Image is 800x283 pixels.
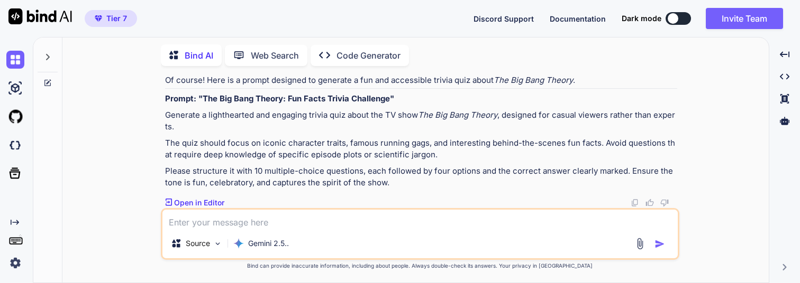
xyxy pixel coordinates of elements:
[550,13,606,24] button: Documentation
[95,15,102,22] img: premium
[646,199,654,207] img: like
[622,13,661,24] span: Dark mode
[6,108,24,126] img: githubLight
[106,13,127,24] span: Tier 7
[654,239,665,249] img: icon
[8,8,72,24] img: Bind AI
[631,199,639,207] img: copy
[6,51,24,69] img: chat
[248,238,289,249] p: Gemini 2.5..
[550,14,606,23] span: Documentation
[660,199,669,207] img: dislike
[161,262,679,270] p: Bind can provide inaccurate information, including about people. Always double-check its answers....
[165,93,394,103] strong: Prompt: "The Big Bang Theory: Fun Facts Trivia Challenge"
[165,74,677,87] p: Of course! Here is a prompt designed to generate a fun and accessible trivia quiz about .
[213,239,222,248] img: Pick Models
[6,254,24,272] img: settings
[706,8,783,29] button: Invite Team
[6,79,24,97] img: ai-studio
[474,14,534,23] span: Discord Support
[186,238,210,249] p: Source
[185,49,213,62] p: Bind AI
[233,238,244,249] img: Gemini 2.5 Pro
[174,197,224,208] p: Open in Editor
[474,13,534,24] button: Discord Support
[165,109,677,133] p: Generate a lighthearted and engaging trivia quiz about the TV show , designed for casual viewers ...
[634,238,646,250] img: attachment
[418,110,497,120] em: The Big Bang Theory
[337,49,401,62] p: Code Generator
[165,137,677,161] p: The quiz should focus on iconic character traits, famous running gags, and interesting behind-the...
[6,136,24,154] img: darkCloudIdeIcon
[251,49,299,62] p: Web Search
[85,10,137,27] button: premiumTier 7
[165,165,677,189] p: Please structure it with 10 multiple-choice questions, each followed by four options and the corr...
[494,75,573,85] em: The Big Bang Theory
